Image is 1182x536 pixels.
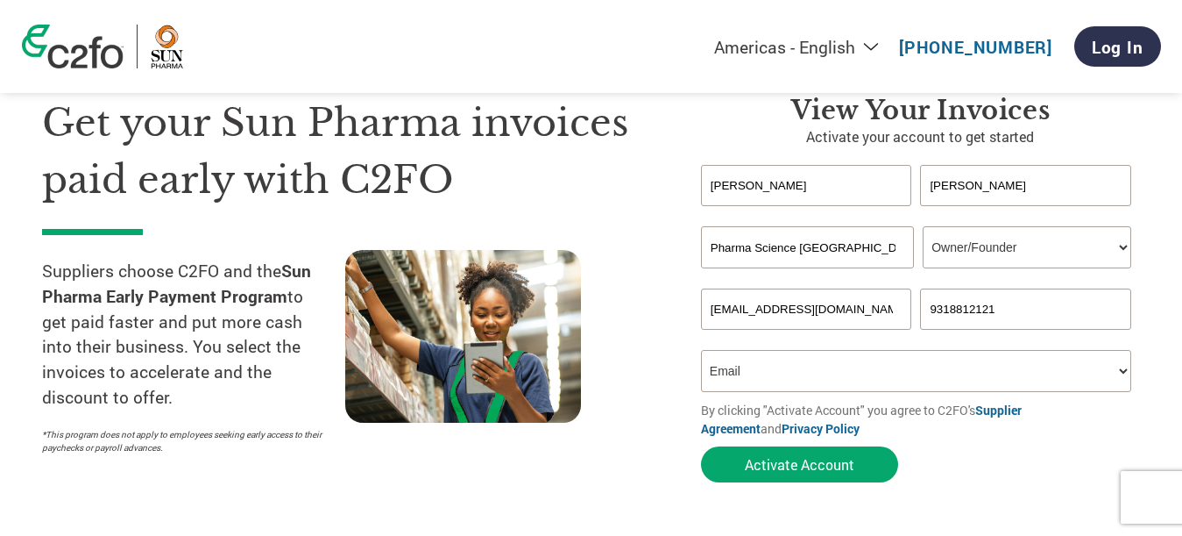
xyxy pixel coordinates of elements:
input: Invalid Email format [701,289,912,330]
img: Sun Pharma [151,25,183,68]
h3: View Your Invoices [701,95,1140,126]
a: Log In [1074,26,1161,67]
input: Your company name* [701,226,914,268]
div: Invalid first name or first name is too long [701,208,912,219]
p: By clicking "Activate Account" you agree to C2FO's and [701,401,1140,438]
a: Privacy Policy [782,420,860,437]
div: Inavlid Phone Number [920,332,1131,343]
input: Phone* [920,289,1131,330]
img: supply chain worker [345,250,581,423]
div: Inavlid Email Address [701,332,912,343]
a: Supplier Agreement [701,402,1022,437]
p: *This program does not apply to employees seeking early access to their paychecks or payroll adva... [42,428,328,454]
button: Activate Account [701,447,898,482]
strong: Sun Pharma Early Payment Program [42,260,311,307]
p: Activate your account to get started [701,126,1140,147]
p: Suppliers choose C2FO and the to get paid faster and put more cash into their business. You selec... [42,259,345,411]
a: [PHONE_NUMBER] [899,36,1052,58]
input: Last Name* [920,165,1131,206]
h1: Get your Sun Pharma invoices paid early with C2FO [42,95,648,208]
select: Title/Role [923,226,1131,268]
div: Invalid company name or company name is too long [701,270,1131,282]
input: First Name* [701,165,912,206]
div: Invalid last name or last name is too long [920,208,1131,219]
img: c2fo logo [22,25,124,68]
